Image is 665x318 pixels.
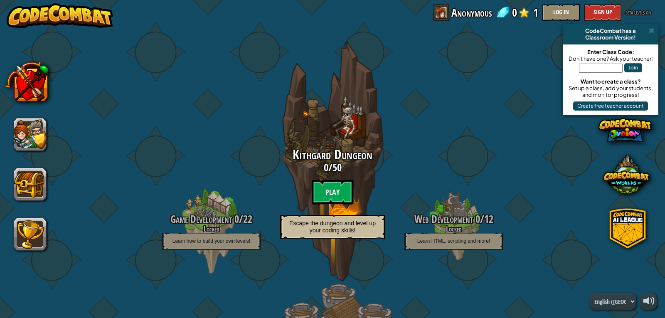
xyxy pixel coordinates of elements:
button: Log In [542,4,580,21]
span: Kithgard Dungeon [293,145,372,163]
span: Learn how to build your own levels! [172,238,250,244]
span: Anonymous [451,4,492,21]
button: Sign Up [584,4,621,21]
select: Languages [589,293,636,310]
div: Don't have one? Ask your teacher! [567,55,654,62]
button: Create free teacher account [573,101,648,111]
div: Classroom Version! [566,34,655,41]
button: Join [624,63,642,72]
h4: Locked [145,225,277,233]
span: 0 [324,160,328,175]
div: Want to create a class? [567,78,654,85]
h3: / [145,214,277,225]
div: CodeCombat has a [566,27,655,34]
h3: / [388,214,520,225]
span: 0 [512,4,517,21]
span: beta levels on [626,8,651,16]
span: 50 [332,160,342,175]
h4: Locked [388,225,520,233]
div: Enter Class Code: [567,49,654,55]
span: Learn HTML, scripting and more! [417,238,490,244]
span: Game Development [170,212,232,226]
span: 12 [484,212,493,226]
span: 0 [473,212,480,226]
span: 1 [533,4,538,21]
btn: Play [312,180,353,205]
div: Set up a class, add your students, and monitor progress! [567,85,654,98]
span: Web Development [414,212,473,226]
button: Adjust volume [640,293,657,310]
h3: / [267,162,399,173]
span: 0 [232,212,239,226]
span: Escape the dungeon and level up your coding skills! [289,220,376,234]
span: 22 [243,212,252,226]
div: play.locked_campaign_dungeon [267,29,399,293]
img: CodeCombat - Learn how to code by playing a game [7,3,113,28]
